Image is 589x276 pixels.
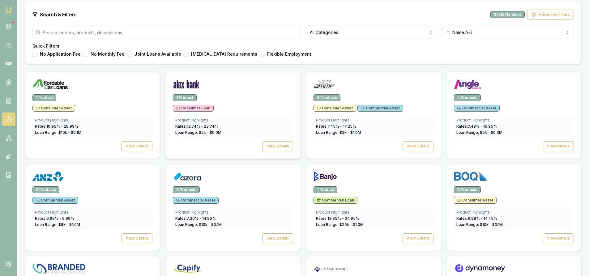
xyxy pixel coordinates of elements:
[456,124,497,129] span: Rates: 7.49 % - 16.95 %
[36,106,72,111] span: Consumer Asset
[175,216,216,221] span: Rates: 7.30 % - 14.95 %
[32,27,301,38] input: Search lenders, products, descriptions...
[175,124,218,129] span: Rates: 12.74 % - 23.74 %
[403,233,433,243] button: View Details
[306,164,441,251] a: Banjo logo1 ProductCommercial LoanProduct Highlights:Rates:13.95% - 34.95%Loan Range: $20k - $1.0...
[35,130,81,135] span: Loan Range: $ 10 k - $ 0.1 M
[32,43,574,49] h4: Quick Filters
[191,52,257,56] label: [MEDICAL_DATA] Requirements
[316,118,431,123] div: Product Highlights:
[36,198,75,203] span: Commercial Asset
[314,79,335,89] img: AMMF logo
[267,52,311,56] label: Flexible Employment
[317,106,353,111] span: Consumer Asset
[456,130,502,135] span: Loan Range: $ 5 k - $ 0.3 M
[454,186,481,193] div: 3 Products
[314,186,337,193] div: 1 Product
[35,210,150,215] div: Product Highlights:
[316,222,364,227] span: Loan Range: $ 20 k - $ 1.0 M
[35,118,150,123] div: Product Highlights:
[91,52,125,56] label: No Monthly Fee
[446,164,582,251] a: BOQ Finance logo3 ProductsConsumer AssetProduct Highlights:Rates:6.98% - 14.45%Loan Range: $10k -...
[32,264,85,274] img: Branded Financial Services logo
[32,94,56,101] div: 1 Product
[454,264,506,274] img: Dynamoney logo
[316,210,431,215] div: Product Highlights:
[314,264,349,274] img: Capital Finance logo
[175,118,290,123] div: Product Highlights:
[543,233,574,243] button: View Details
[403,141,433,151] button: View Details
[175,210,290,215] div: Product Highlights:
[40,52,81,56] label: No Application Fee
[134,52,181,56] label: Joint Loans Available
[165,164,301,251] a: Azora logo3 ProductsCommercial AssetProduct Highlights:Rates:7.30% - 14.95%Loan Range: $10k - $0....
[262,141,293,151] button: View Details
[35,124,78,129] span: Rates: 10.95 % - 28.99 %
[306,72,441,159] a: AMMF logo3 ProductsConsumer AssetCommercial AssetProduct Highlights:Rates:7.45% - 17.25%Loan Rang...
[456,118,571,123] div: Product Highlights:
[316,130,361,135] span: Loan Range: $ 2 k - $ 1.0 M
[454,79,482,89] img: Angle Finance logo
[25,72,160,159] a: Affordable Car Loans logo1 ProductConsumer AssetProduct Highlights:Rates:10.95% - 28.99%Loan Rang...
[175,130,221,135] span: Loan Range: $ 2 k - $ 0.0 M
[490,11,525,18] div: 37 of 37 lenders
[543,141,574,151] button: View Details
[446,72,582,159] a: Angle Finance logo4 ProductsCommercial AssetProduct Highlights:Rates:7.49% - 16.95%Loan Range: $5...
[32,172,63,181] img: ANZ logo
[317,198,354,203] span: Commercial Loan
[457,106,496,111] span: Commercial Asset
[173,79,199,89] img: Alex Bank logo
[176,106,210,111] span: Consumer Loan
[454,172,487,181] img: BOQ Finance logo
[314,172,337,181] img: Banjo logo
[5,6,12,14] img: emu-icon-u.png
[32,186,59,193] div: 3 Products
[456,210,571,215] div: Product Highlights:
[35,222,80,227] span: Loan Range: $ 8 k - $ 1.0 M
[176,198,215,203] span: Commercial Asset
[316,216,359,221] span: Rates: 13.95 % - 34.95 %
[173,264,204,274] img: Capify logo
[527,10,574,19] button: Advanced Filters
[316,124,356,129] span: Rates: 7.45 % - 17.25 %
[175,222,222,227] span: Loan Range: $ 10 k - $ 0.1 M
[457,198,493,203] span: Consumer Asset
[165,72,301,159] a: Alex Bank logo1 ProductConsumer LoanProduct Highlights:Rates:12.74% - 23.74%Loan Range: $2k - $0....
[122,141,152,151] button: View Details
[262,233,293,243] button: View Details
[361,106,400,111] span: Commercial Asset
[173,94,197,101] div: 1 Product
[454,94,481,101] div: 4 Products
[456,216,497,221] span: Rates: 6.98 % - 14.45 %
[456,222,503,227] span: Loan Range: $ 10 k - $ 0.1 M
[314,94,340,101] div: 3 Products
[32,79,68,89] img: Affordable Car Loans logo
[173,186,200,193] div: 3 Products
[40,11,77,18] h3: Search & Filters
[173,172,201,181] img: Azora logo
[25,164,160,251] a: ANZ logo3 ProductsCommercial AssetProduct Highlights:Rates:6.99% - 9.99%Loan Range: $8k - $1.0MVi...
[35,216,74,221] span: Rates: 6.99 % - 9.99 %
[122,233,152,243] button: View Details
